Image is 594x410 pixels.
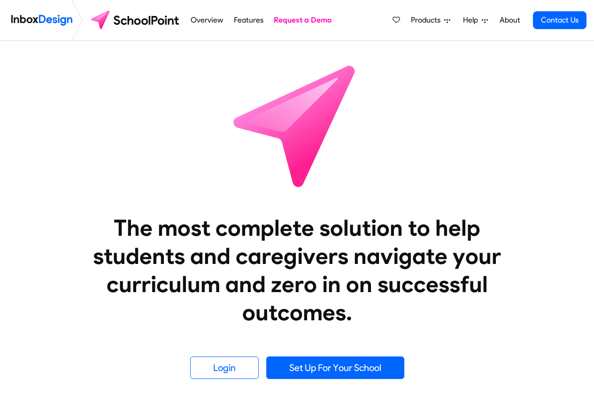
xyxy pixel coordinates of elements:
[497,11,523,30] a: About
[459,11,492,30] a: Help
[266,356,404,379] a: Set Up For Your School
[411,15,444,26] span: Products
[271,11,334,30] a: Request a Demo
[231,11,266,30] a: Features
[407,11,454,30] a: Products
[74,214,520,326] heading: The most complete solution to help students and caregivers navigate your curriculum and zero in o...
[463,15,482,26] span: Help
[190,356,259,379] a: Login
[188,11,226,30] a: Overview
[213,41,382,210] img: icon_schoolpoint.svg
[533,11,586,29] a: Contact Us
[86,9,185,31] img: schoolpoint logo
